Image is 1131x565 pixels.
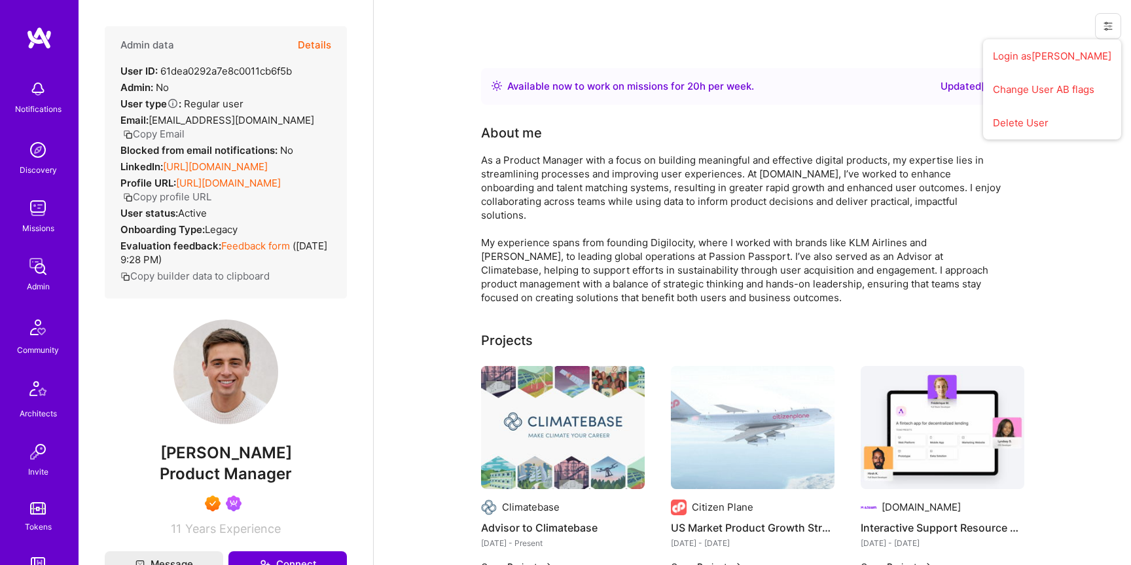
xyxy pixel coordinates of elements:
img: Interactive Support Resource — A.Guide [861,366,1024,489]
span: 11 [171,522,181,536]
div: About me [481,123,542,143]
strong: User ID: [120,65,158,77]
strong: User type : [120,98,181,110]
img: Company logo [671,500,687,515]
strong: Onboarding Type: [120,223,205,236]
img: teamwork [25,195,51,221]
span: Active [178,207,207,219]
span: Product Manager [160,464,292,483]
img: Been on Mission [226,496,242,511]
img: Advisor to Climatebase [481,366,645,489]
i: icon Copy [123,192,133,202]
strong: User status: [120,207,178,219]
div: Invite [28,465,48,479]
div: Architects [20,407,57,420]
img: Company logo [481,500,497,515]
h4: Advisor to Climatebase [481,519,645,536]
img: admin teamwork [25,253,51,280]
img: Company logo [861,500,876,515]
div: Updated [DATE] [941,79,1014,94]
span: legacy [205,223,238,236]
div: No [120,143,293,157]
div: No [120,81,169,94]
div: [DATE] - [DATE] [861,536,1024,550]
img: Exceptional A.Teamer [205,496,221,511]
h4: Interactive Support Resource — [DOMAIN_NAME] [861,519,1024,536]
button: Login as[PERSON_NAME] [983,39,1121,73]
img: bell [25,76,51,102]
div: Community [17,343,59,357]
span: 20 [687,80,700,92]
div: Projects [481,331,533,350]
div: [DATE] - [DATE] [671,536,835,550]
div: Admin [27,280,50,293]
div: Notifications [15,102,62,116]
button: Delete User [983,106,1121,139]
img: Invite [25,439,51,465]
strong: Admin: [120,81,153,94]
button: Change User AB flags [983,73,1121,106]
img: logo [26,26,52,50]
button: Copy profile URL [123,190,211,204]
img: tokens [30,502,46,515]
div: Climatebase [502,500,560,514]
strong: Profile URL: [120,177,176,189]
div: [DATE] - Present [481,536,645,550]
div: 61dea0292a7e8c0011cb6f5b [120,64,292,78]
span: [PERSON_NAME] [105,443,347,463]
button: Details [298,26,331,64]
i: icon Copy [123,130,133,139]
h4: Admin data [120,39,174,51]
div: Missions [22,221,54,235]
img: Availability [492,81,502,91]
img: US Market Product Growth Strategy [671,366,835,489]
span: Years Experience [185,522,281,536]
strong: Email: [120,114,149,126]
img: Community [22,312,54,343]
div: Tokens [25,520,52,534]
a: [URL][DOMAIN_NAME] [163,160,268,173]
strong: Blocked from email notifications: [120,144,280,156]
button: Copy Email [123,127,185,141]
img: User Avatar [173,319,278,424]
img: Architects [22,375,54,407]
i: icon Copy [120,272,130,282]
div: [DOMAIN_NAME] [882,500,961,514]
img: discovery [25,137,51,163]
div: As a Product Manager with a focus on building meaningful and effective digital products, my exper... [481,153,1005,304]
div: Citizen Plane [692,500,753,514]
a: Feedback form [221,240,290,252]
div: Discovery [20,163,57,177]
strong: LinkedIn: [120,160,163,173]
strong: Evaluation feedback: [120,240,221,252]
h4: US Market Product Growth Strategy [671,519,835,536]
div: Regular user [120,97,243,111]
i: Help [167,98,179,109]
a: [URL][DOMAIN_NAME] [176,177,281,189]
div: Available now to work on missions for h per week . [507,79,754,94]
button: Copy builder data to clipboard [120,269,270,283]
div: ( [DATE] 9:28 PM ) [120,239,331,266]
span: [EMAIL_ADDRESS][DOMAIN_NAME] [149,114,314,126]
